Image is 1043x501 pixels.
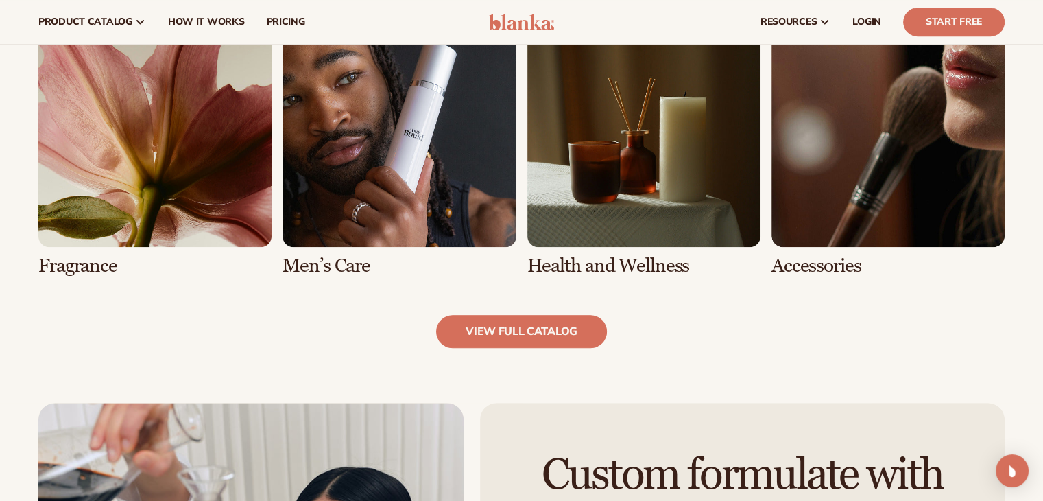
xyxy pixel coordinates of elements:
[489,14,554,30] img: logo
[903,8,1005,36] a: Start Free
[760,16,817,27] span: resources
[283,14,516,277] div: 6 / 8
[527,14,760,277] div: 7 / 8
[996,454,1029,487] div: Open Intercom Messenger
[436,315,607,348] a: view full catalog
[852,16,881,27] span: LOGIN
[266,16,304,27] span: pricing
[771,14,1005,277] div: 8 / 8
[38,14,272,277] div: 5 / 8
[168,16,245,27] span: How It Works
[38,16,132,27] span: product catalog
